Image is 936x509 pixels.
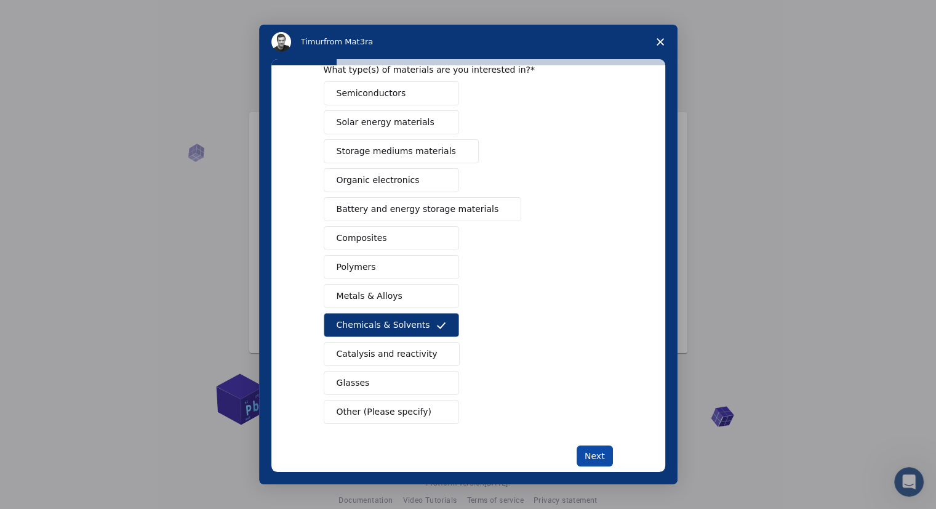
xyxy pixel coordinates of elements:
[271,32,291,52] img: Profile image for Timur
[324,226,459,250] button: Composites
[337,116,434,129] span: Solar energy materials
[337,203,499,216] span: Battery and energy storage materials
[337,377,370,389] span: Glasses
[324,313,459,337] button: Chemicals & Solvents
[324,139,479,163] button: Storage mediums materials
[25,9,69,20] span: Support
[324,168,459,192] button: Organic electronics
[324,110,459,134] button: Solar energy materials
[337,261,376,274] span: Polymers
[324,284,459,308] button: Metals & Alloys
[337,87,406,100] span: Semiconductors
[324,400,459,424] button: Other (Please specify)
[324,37,373,46] span: from Mat3ra
[643,25,678,59] span: Close survey
[324,255,459,279] button: Polymers
[337,232,387,245] span: Composites
[324,81,459,105] button: Semiconductors
[324,197,522,221] button: Battery and energy storage materials
[324,371,459,395] button: Glasses
[337,405,431,418] span: Other (Please specify)
[337,174,420,187] span: Organic electronics
[337,319,430,332] span: Chemicals & Solvents
[337,145,456,158] span: Storage mediums materials
[577,446,613,466] button: Next
[324,342,460,366] button: Catalysis and reactivity
[324,64,594,75] div: What type(s) of materials are you interested in?
[337,290,402,303] span: Metals & Alloys
[337,348,438,360] span: Catalysis and reactivity
[301,37,324,46] span: Timur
